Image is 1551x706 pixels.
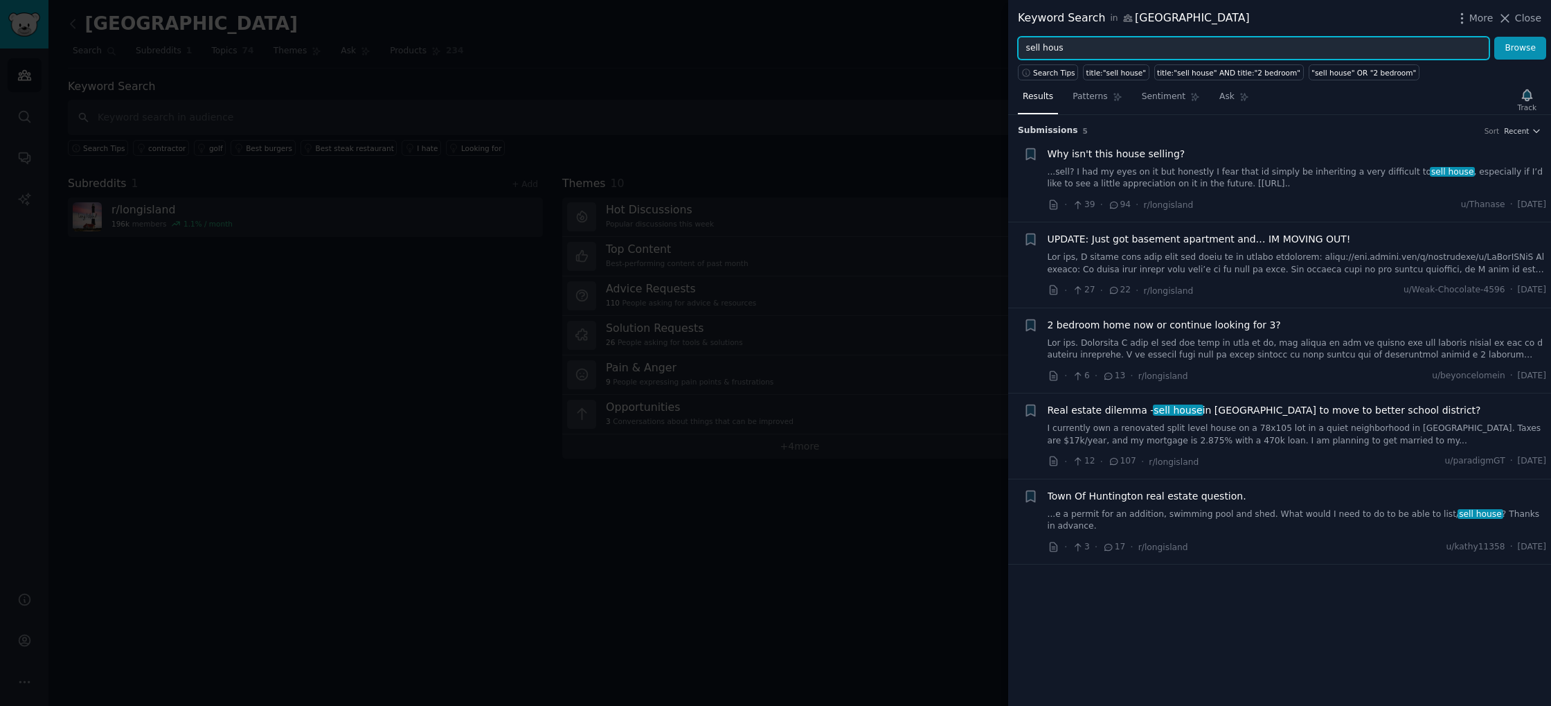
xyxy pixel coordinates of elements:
[1102,541,1125,554] span: 17
[1142,91,1185,103] span: Sentiment
[1157,68,1300,78] div: title:"sell house" AND title:"2 bedroom"
[1138,542,1188,552] span: r/longisland
[1048,232,1351,247] a: UPDATE: Just got basement apartment and… IM MOVING OUT!
[1510,370,1513,382] span: ·
[1048,318,1281,333] a: 2 bedroom home now or continue looking for 3?
[1153,405,1204,416] span: sell house
[1072,370,1089,382] span: 6
[1510,541,1513,554] span: ·
[1100,197,1103,212] span: ·
[1072,541,1089,554] span: 3
[1108,284,1131,297] span: 22
[1130,540,1133,554] span: ·
[1510,284,1513,297] span: ·
[1136,283,1138,298] span: ·
[1048,147,1185,161] a: Why isn't this house selling?
[1458,509,1503,519] span: sell house
[1445,455,1505,468] span: u/paradigmGT
[1461,199,1505,211] span: u/Thanase
[1048,251,1547,276] a: Lor ips, D sitame cons adip elit sed doeiu te in utlabo etdolorem: aliqu://eni.admini.ven/q/nostr...
[1072,455,1095,468] span: 12
[1048,509,1547,533] a: ...e a permit for an addition, swimming pool and shed. What would I need to do to be able to list...
[1214,86,1254,114] a: Ask
[1149,457,1199,467] span: r/longisland
[1138,371,1188,381] span: r/longisland
[1432,370,1505,382] span: u/beyoncelomein
[1130,369,1133,383] span: ·
[1219,91,1235,103] span: Ask
[1469,11,1494,26] span: More
[1510,199,1513,211] span: ·
[1108,455,1136,468] span: 107
[1515,11,1541,26] span: Close
[1504,126,1541,136] button: Recent
[1072,284,1095,297] span: 27
[1144,286,1194,296] span: r/longisland
[1144,200,1194,210] span: r/longisland
[1518,199,1546,211] span: [DATE]
[1048,337,1547,362] a: Lor ips. Dolorsita C adip el sed doe temp in utla et do, mag aliqua en adm ve quisno exe ull labo...
[1095,369,1097,383] span: ·
[1141,455,1144,469] span: ·
[1072,199,1095,211] span: 39
[1064,283,1067,298] span: ·
[1023,91,1053,103] span: Results
[1136,197,1138,212] span: ·
[1086,68,1147,78] div: title:"sell house"
[1100,455,1103,469] span: ·
[1110,12,1118,25] span: in
[1048,403,1481,418] a: Real estate dilemma -sell housein [GEOGRAPHIC_DATA] to move to better school district?
[1510,455,1513,468] span: ·
[1498,11,1541,26] button: Close
[1018,64,1078,80] button: Search Tips
[1494,37,1546,60] button: Browse
[1095,540,1097,554] span: ·
[1064,197,1067,212] span: ·
[1518,284,1546,297] span: [DATE]
[1048,489,1246,504] a: Town Of Huntington real estate question.
[1083,127,1088,135] span: 5
[1033,68,1075,78] span: Search Tips
[1518,370,1546,382] span: [DATE]
[1064,369,1067,383] span: ·
[1108,199,1131,211] span: 94
[1068,86,1127,114] a: Patterns
[1309,64,1419,80] a: "sell house" OR "2 bedroom"
[1018,125,1078,137] span: Submission s
[1018,37,1489,60] input: Try a keyword related to your business
[1311,68,1416,78] div: "sell house" OR "2 bedroom"
[1430,167,1475,177] span: sell house
[1100,283,1103,298] span: ·
[1102,370,1125,382] span: 13
[1518,455,1546,468] span: [DATE]
[1455,11,1494,26] button: More
[1137,86,1205,114] a: Sentiment
[1485,126,1500,136] div: Sort
[1504,126,1529,136] span: Recent
[1083,64,1149,80] a: title:"sell house"
[1073,91,1107,103] span: Patterns
[1446,541,1505,554] span: u/kathy11358
[1404,284,1505,297] span: u/Weak-Chocolate-4596
[1064,455,1067,469] span: ·
[1048,403,1481,418] span: Real estate dilemma - in [GEOGRAPHIC_DATA] to move to better school district?
[1154,64,1304,80] a: title:"sell house" AND title:"2 bedroom"
[1048,423,1547,447] a: I currently own a renovated split level house on a 78x105 lot in a quiet neighborhood in [GEOGRAP...
[1018,86,1058,114] a: Results
[1064,540,1067,554] span: ·
[1018,10,1250,27] div: Keyword Search [GEOGRAPHIC_DATA]
[1048,166,1547,191] a: ...sell? I had my eyes on it but honestly I fear that id simply be inheriting a very difficult to...
[1518,541,1546,554] span: [DATE]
